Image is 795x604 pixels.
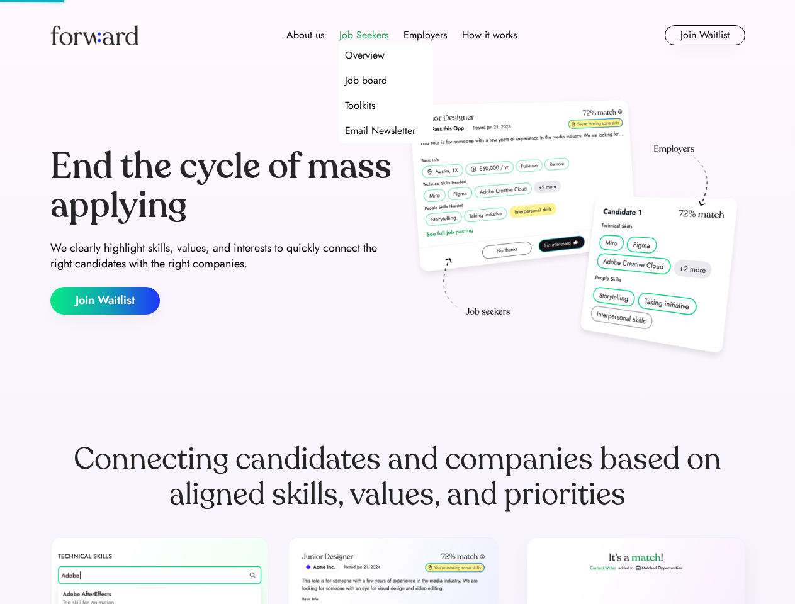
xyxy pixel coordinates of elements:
[462,28,517,43] div: How it works
[345,73,387,88] div: Job board
[50,25,138,45] img: Forward logo
[345,123,415,138] div: Email Newsletter
[345,98,375,113] div: Toolkits
[50,147,393,225] div: End the cycle of mass applying
[403,28,447,43] div: Employers
[339,28,388,43] div: Job Seekers
[345,48,385,63] div: Overview
[665,25,745,45] button: Join Waitlist
[50,287,160,315] button: Join Waitlist
[286,28,324,43] div: About us
[50,240,393,272] div: We clearly highlight skills, values, and interests to quickly connect the right candidates with t...
[50,442,745,512] div: Connecting candidates and companies based on aligned skills, values, and priorities
[403,96,745,366] img: hero-image.png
